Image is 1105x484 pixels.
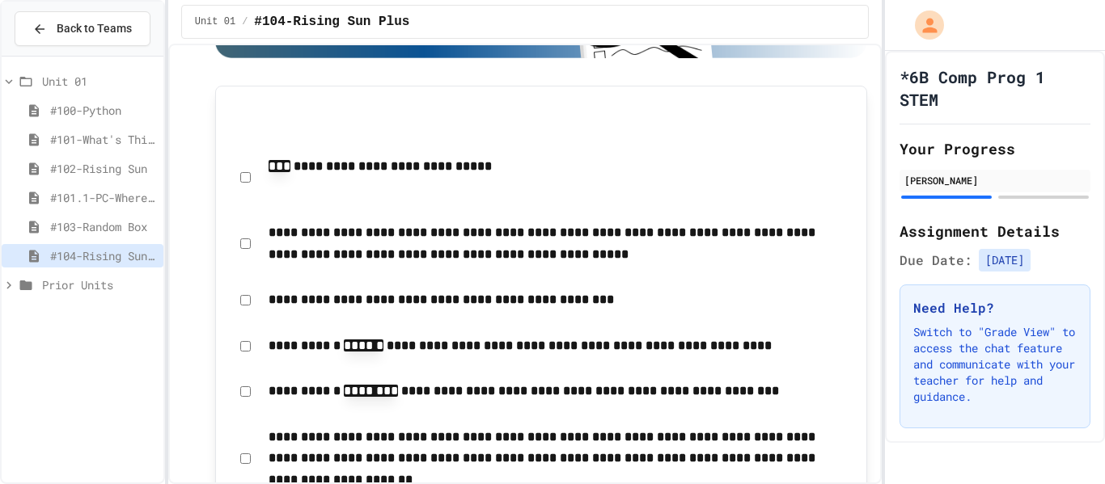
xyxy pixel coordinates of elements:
button: Back to Teams [15,11,150,46]
span: [DATE] [979,249,1031,271]
span: #103-Random Box [50,218,157,235]
h3: Need Help? [913,298,1077,318]
span: / [242,15,248,28]
div: [PERSON_NAME] [904,173,1086,187]
span: #104-Rising Sun Plus [50,247,157,264]
span: Unit 01 [42,73,157,90]
span: Unit 01 [195,15,235,28]
span: #104-Rising Sun Plus [254,12,409,32]
h2: Assignment Details [900,220,1090,242]
h1: *6B Comp Prog 1 STEM [900,65,1090,111]
span: Prior Units [42,276,157,293]
span: #100-Python [50,102,157,119]
p: Switch to "Grade View" to access the chat feature and communicate with your teacher for help and ... [913,324,1077,405]
div: My Account [898,6,948,44]
h2: Your Progress [900,137,1090,160]
span: Back to Teams [57,20,132,37]
span: #101.1-PC-Where am I? [50,189,157,206]
span: #101-What's This ?? [50,131,157,148]
span: Due Date: [900,250,972,270]
span: #102-Rising Sun [50,160,157,177]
